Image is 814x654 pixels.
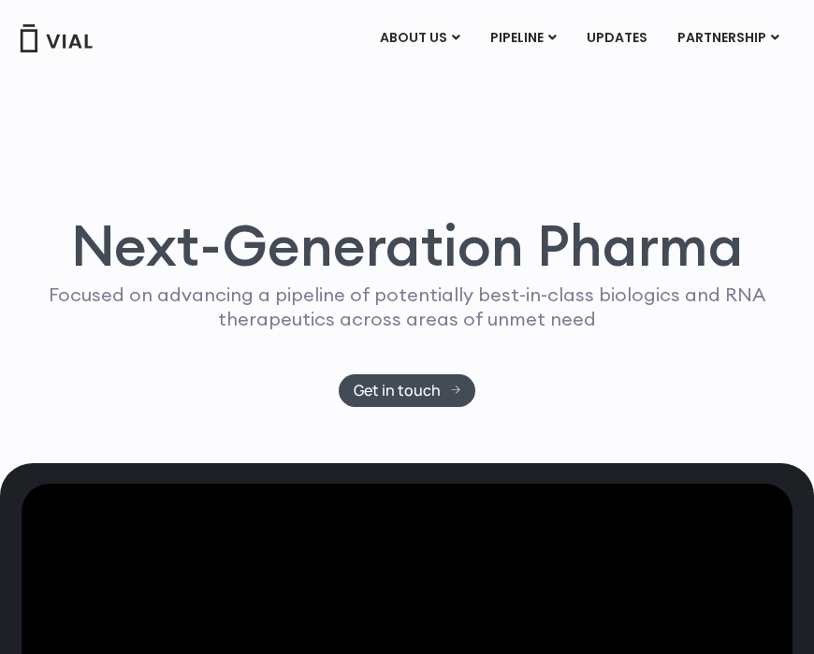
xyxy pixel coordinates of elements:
img: Vial Logo [19,24,94,52]
h1: Next-Generation Pharma [37,217,777,273]
a: PIPELINEMenu Toggle [475,22,571,54]
p: Focused on advancing a pipeline of potentially best-in-class biologics and RNA therapeutics acros... [37,283,777,331]
a: PARTNERSHIPMenu Toggle [662,22,794,54]
a: UPDATES [572,22,661,54]
a: Get in touch [339,374,476,407]
span: Get in touch [354,384,441,398]
a: ABOUT USMenu Toggle [365,22,474,54]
